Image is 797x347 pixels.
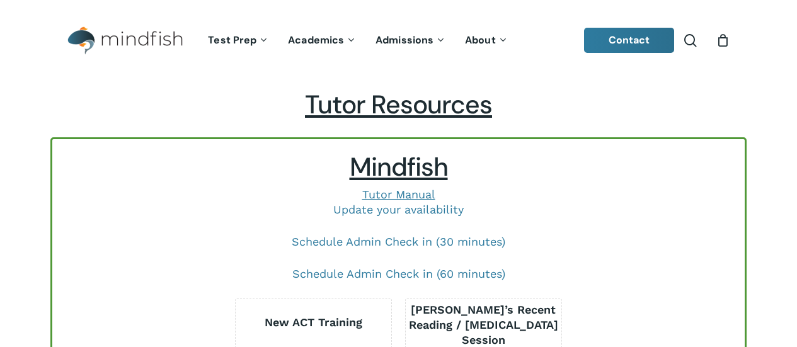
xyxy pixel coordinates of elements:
[333,203,464,216] a: Update your availability
[278,35,366,46] a: Academics
[208,33,256,47] span: Test Prep
[288,33,344,47] span: Academics
[362,188,435,201] a: Tutor Manual
[609,33,650,47] span: Contact
[376,33,433,47] span: Admissions
[465,33,496,47] span: About
[305,88,492,122] span: Tutor Resources
[292,235,505,248] a: Schedule Admin Check in (30 minutes)
[366,35,456,46] a: Admissions
[265,316,362,329] b: New ACT Training
[409,303,558,346] b: [PERSON_NAME]’s Recent Reading / [MEDICAL_DATA] Session
[716,33,730,47] a: Cart
[198,35,278,46] a: Test Prep
[292,267,505,280] a: Schedule Admin Check in (60 minutes)
[350,151,448,184] span: Mindfish
[50,17,747,64] header: Main Menu
[456,35,518,46] a: About
[198,17,517,64] nav: Main Menu
[584,28,675,53] a: Contact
